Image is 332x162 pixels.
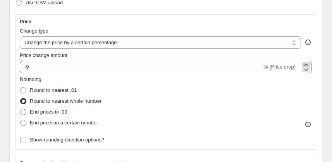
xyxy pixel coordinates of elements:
[30,120,98,126] span: End prices in a certain number
[20,19,31,25] h3: Price
[30,137,104,143] span: Show rounding direction options?
[20,52,67,58] span: Price change amount
[20,61,262,73] input: -15
[20,76,41,82] span: Rounding
[30,109,67,115] span: End prices in .99
[263,64,296,70] span: % (Price drop)
[304,38,312,46] div: help
[30,98,101,104] span: Round to nearest whole number
[30,87,77,93] span: Round to nearest .01
[20,28,48,34] span: Change type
